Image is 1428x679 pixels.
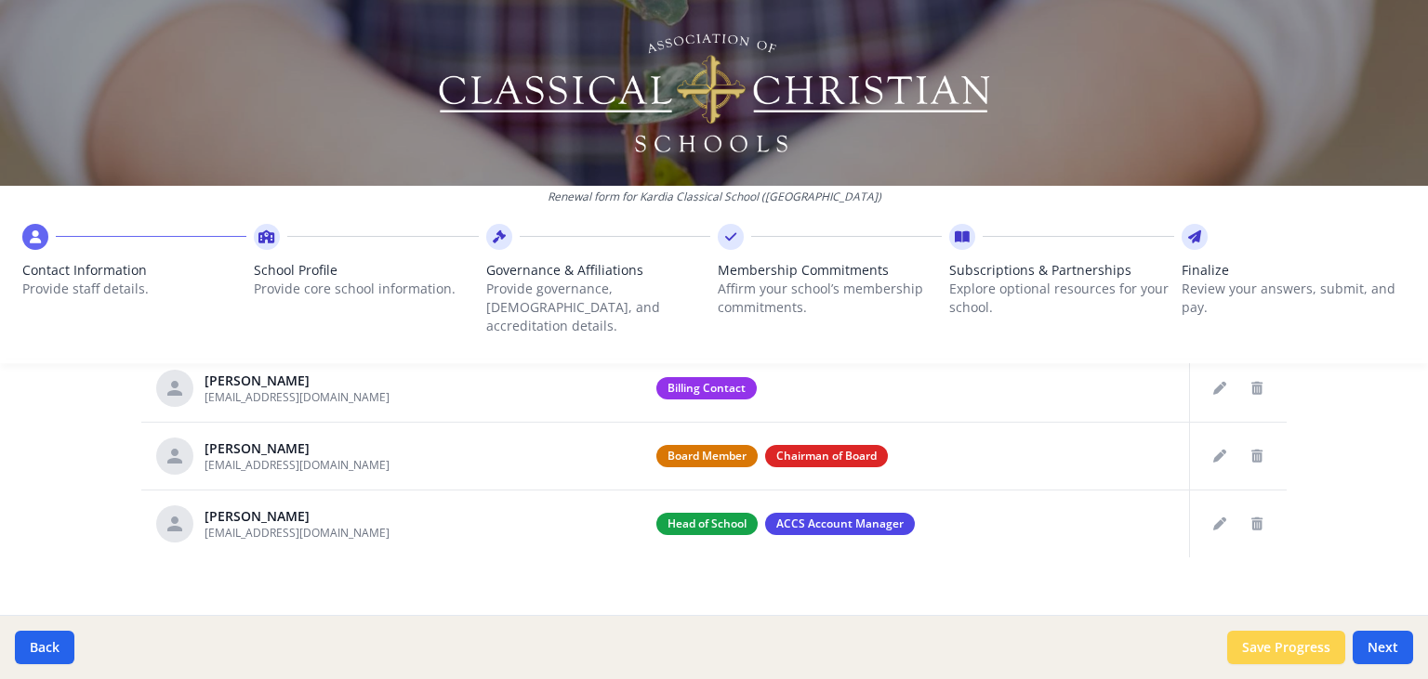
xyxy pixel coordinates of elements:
button: Next [1353,631,1413,664]
span: Membership Commitments [718,261,942,280]
p: Provide core school information. [254,280,478,298]
p: Affirm your school’s membership commitments. [718,280,942,317]
img: Logo [436,28,993,158]
button: Back [15,631,74,664]
p: Provide staff details. [22,280,246,298]
p: Provide governance, [DEMOGRAPHIC_DATA], and accreditation details. [486,280,710,335]
span: Finalize [1182,261,1406,280]
span: Governance & Affiliations [486,261,710,280]
span: [EMAIL_ADDRESS][DOMAIN_NAME] [205,389,390,405]
button: Edit staff [1205,509,1235,539]
span: School Profile [254,261,478,280]
p: Explore optional resources for your school. [949,280,1173,317]
span: Chairman of Board [765,445,888,467]
button: Edit staff [1205,441,1235,471]
button: Delete staff [1242,373,1272,403]
button: Save Progress [1227,631,1345,664]
span: Head of School [656,513,758,535]
div: [PERSON_NAME] [205,439,390,458]
span: Billing Contact [656,377,757,399]
span: [EMAIL_ADDRESS][DOMAIN_NAME] [205,525,390,541]
button: Edit staff [1205,373,1235,403]
button: Delete staff [1242,441,1272,471]
button: Delete staff [1242,509,1272,539]
p: Review your answers, submit, and pay. [1182,280,1406,317]
div: [PERSON_NAME] [205,507,390,526]
div: [PERSON_NAME] [205,372,390,390]
span: Board Member [656,445,758,467]
span: [EMAIL_ADDRESS][DOMAIN_NAME] [205,457,390,473]
span: Contact Information [22,261,246,280]
span: Subscriptions & Partnerships [949,261,1173,280]
span: ACCS Account Manager [765,513,915,535]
